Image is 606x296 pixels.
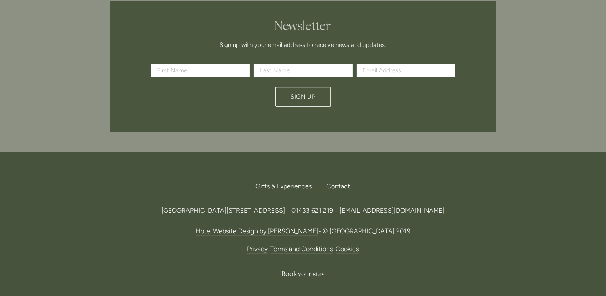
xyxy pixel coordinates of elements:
p: - - [110,243,496,254]
span: 01433 621 219 [292,207,334,214]
a: Cookies [336,245,359,253]
a: Gifts & Experiences [256,178,319,195]
span: Book your stay [281,270,325,278]
h2: Newsletter [154,19,452,33]
a: Book your stay [254,263,353,288]
input: Last Name [254,64,353,77]
span: Sign Up [291,93,315,100]
input: First Name [151,64,250,77]
a: [EMAIL_ADDRESS][DOMAIN_NAME] [340,207,445,214]
span: Gifts & Experiences [256,182,312,190]
div: Contact [320,178,351,195]
button: Sign Up [275,87,331,107]
a: Hotel Website Design by [PERSON_NAME] [196,227,318,235]
span: [GEOGRAPHIC_DATA][STREET_ADDRESS] [162,207,285,214]
a: Privacy [247,245,268,253]
p: Sign up with your email address to receive news and updates. [154,40,452,50]
a: Terms and Conditions [271,245,333,253]
input: Email Address [357,64,455,77]
p: - © [GEOGRAPHIC_DATA] 2019 [110,226,496,237]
